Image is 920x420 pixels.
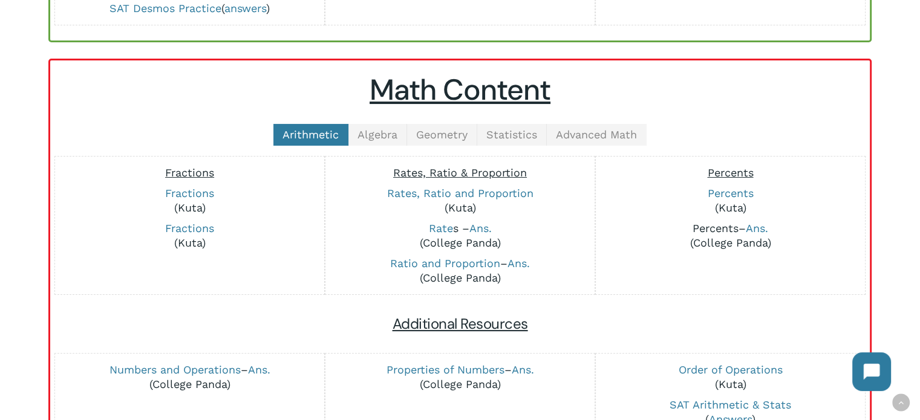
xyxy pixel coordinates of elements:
a: Fractions [165,222,214,234]
a: Percents [707,187,753,199]
a: SAT Arithmetic & Stats [670,398,791,411]
a: Ans. [507,257,530,270]
span: Fractions [165,166,214,179]
a: SAT Desmos Practice [109,2,221,15]
a: Statistics [477,124,547,146]
span: Statistics [486,128,537,141]
span: Advanced Math [556,128,637,141]
p: s – (College Panda) [331,221,589,250]
a: Advanced Math [547,124,647,146]
a: Ans. [469,222,491,234]
a: Percents [693,222,739,234]
a: Geometry [407,124,477,146]
p: (Kuta) [61,221,318,250]
span: Arithmetic [282,128,339,141]
p: ( ) [61,1,318,16]
p: (Kuta) [602,363,859,392]
a: Arithmetic [273,124,348,146]
a: Ans. [248,363,270,376]
a: Order of Operations [678,363,782,376]
a: Numbers and Operations [109,363,241,376]
a: Ratio and Proportion [390,257,500,270]
a: Ans. [746,222,768,234]
a: Rates, Ratio and Proportion [387,187,533,199]
a: Algebra [348,124,407,146]
p: (Kuta) [61,186,318,215]
p: (Kuta) [331,186,589,215]
a: Properties of Numbers [386,363,504,376]
iframe: Chatbot [840,340,903,403]
a: Ans. [511,363,533,376]
a: answers [224,2,266,15]
p: (Kuta) [602,186,859,215]
p: – (College Panda) [61,363,318,392]
span: Rates, Ratio & Proportion [393,166,527,179]
span: Additional Resources [393,314,528,333]
span: Algebra [357,128,397,141]
a: Rate [428,222,452,234]
a: Fractions [165,187,214,199]
span: Geometry [416,128,468,141]
p: – (College Panda) [602,221,859,250]
p: – (College Panda) [331,256,589,285]
span: Percents [707,166,753,179]
u: Math Content [370,71,550,109]
p: – (College Panda) [331,363,589,392]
